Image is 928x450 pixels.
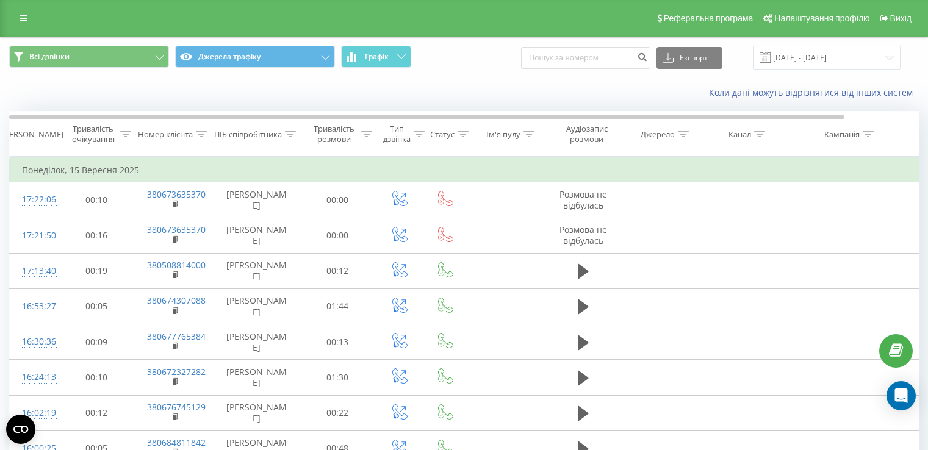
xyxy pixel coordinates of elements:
td: 00:00 [300,218,376,253]
button: Всі дзвінки [9,46,169,68]
button: Open CMP widget [6,415,35,444]
td: 00:00 [300,182,376,218]
td: [PERSON_NAME] [214,324,300,360]
td: 00:12 [59,395,135,430]
a: 380677765384 [147,330,206,342]
div: Open Intercom Messenger [887,381,916,410]
td: 00:10 [59,360,135,395]
a: 380672327282 [147,366,206,377]
a: 380676745129 [147,401,206,413]
div: 16:53:27 [22,295,46,318]
div: 17:22:06 [22,188,46,212]
button: Графік [341,46,411,68]
button: Джерела трафіку [175,46,335,68]
a: 380673635370 [147,224,206,235]
button: Експорт [656,47,722,69]
a: 380508814000 [147,259,206,271]
input: Пошук за номером [521,47,650,69]
td: 00:10 [59,182,135,218]
span: Всі дзвінки [29,52,70,62]
td: [PERSON_NAME] [214,182,300,218]
td: [PERSON_NAME] [214,218,300,253]
div: 17:21:50 [22,224,46,248]
span: Налаштування профілю [774,13,869,23]
div: 17:13:40 [22,259,46,283]
span: Реферальна програма [664,13,754,23]
div: 16:02:19 [22,401,46,425]
div: Тип дзвінка [383,124,411,145]
span: Графік [365,52,389,61]
a: 380673635370 [147,188,206,200]
td: 00:13 [300,324,376,360]
div: Номер клієнта [138,129,193,140]
td: 00:09 [59,324,135,360]
span: Розмова не відбулась [559,188,607,211]
div: Ім'я пулу [486,129,520,140]
td: 00:19 [59,253,135,288]
a: 380684811842 [147,437,206,448]
td: 00:22 [300,395,376,430]
div: Тривалість очікування [69,124,117,145]
td: 01:44 [300,288,376,324]
td: 01:30 [300,360,376,395]
div: Канал [728,129,751,140]
td: [PERSON_NAME] [214,288,300,324]
div: Джерело [641,129,675,140]
div: ПІБ співробітника [214,129,282,140]
div: [PERSON_NAME] [2,129,63,140]
div: Аудіозапис розмови [557,124,616,145]
div: 16:24:13 [22,365,46,389]
a: Коли дані можуть відрізнятися вiд інших систем [709,87,919,98]
td: 00:12 [300,253,376,288]
td: [PERSON_NAME] [214,253,300,288]
div: Кампанія [824,129,860,140]
a: 380674307088 [147,295,206,306]
div: Тривалість розмови [310,124,358,145]
div: Статус [430,129,455,140]
div: 16:30:36 [22,330,46,354]
span: Вихід [890,13,912,23]
td: [PERSON_NAME] [214,395,300,430]
span: Розмова не відбулась [559,224,607,246]
td: [PERSON_NAME] [214,360,300,395]
td: 00:16 [59,218,135,253]
td: 00:05 [59,288,135,324]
